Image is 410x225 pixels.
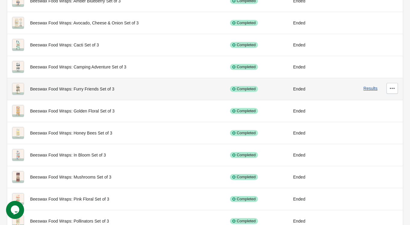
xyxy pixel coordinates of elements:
[12,17,219,29] div: Beeswax Food Wraps: Avocado, Cheese & Onion Set of 3
[230,64,258,70] div: Completed
[12,83,219,95] div: Beeswax Food Wraps: Furry Friends Set of 3
[230,130,258,136] div: Completed
[293,193,323,205] div: Ended
[12,193,219,205] div: Beeswax Food Wraps: Pink Floral Set of 3
[12,105,219,117] div: Beeswax Food Wraps: Golden Floral Set of 3
[293,127,323,139] div: Ended
[12,149,219,161] div: Beeswax Food Wraps: In Bloom Set of 3
[293,83,323,95] div: Ended
[6,201,25,219] iframe: chat widget
[293,149,323,161] div: Ended
[12,61,219,73] div: Beeswax Food Wraps: Camping Adventure Set of 3
[293,171,323,183] div: Ended
[230,108,258,114] div: Completed
[293,17,323,29] div: Ended
[230,20,258,26] div: Completed
[12,171,219,183] div: Beeswax Food Wraps: Mushrooms Set of 3
[12,39,219,51] div: Beeswax Food Wraps: Cacti Set of 3
[293,39,323,51] div: Ended
[230,42,258,48] div: Completed
[230,218,258,224] div: Completed
[12,127,219,139] div: Beeswax Food Wraps: Honey Bees Set of 3
[230,86,258,92] div: Completed
[230,196,258,202] div: Completed
[230,152,258,158] div: Completed
[230,174,258,180] div: Completed
[363,86,377,91] button: Results
[293,61,323,73] div: Ended
[293,105,323,117] div: Ended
